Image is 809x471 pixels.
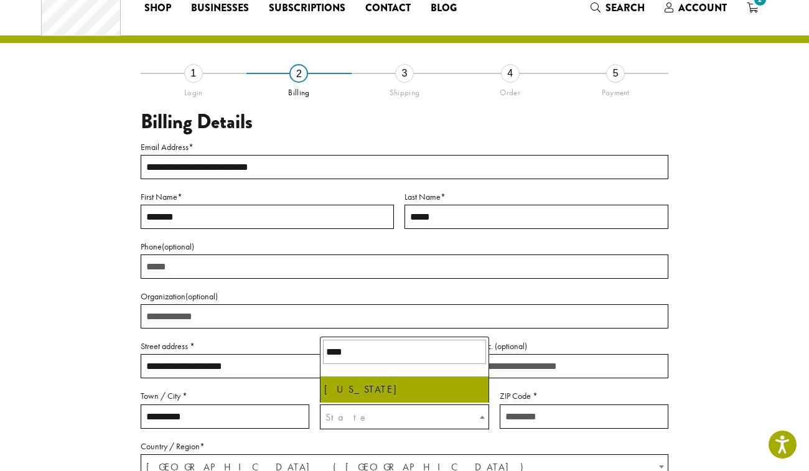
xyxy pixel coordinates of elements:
[365,1,411,16] span: Contact
[141,338,394,354] label: Street address
[500,388,668,404] label: ZIP Code
[246,83,352,98] div: Billing
[141,110,668,134] h3: Billing Details
[141,83,246,98] div: Login
[144,1,171,16] span: Shop
[404,189,668,205] label: Last Name
[395,64,414,83] div: 3
[606,1,645,15] span: Search
[325,411,369,424] span: State
[289,64,308,83] div: 2
[606,64,625,83] div: 5
[431,1,457,16] span: Blog
[320,376,488,403] li: [US_STATE]
[269,1,345,16] span: Subscriptions
[495,340,527,352] span: (optional)
[141,139,668,155] label: Email Address
[141,388,309,404] label: Town / City
[162,241,194,252] span: (optional)
[320,404,489,429] span: State
[191,1,249,16] span: Businesses
[678,1,727,15] span: Account
[141,289,668,304] label: Organization
[141,189,394,205] label: First Name
[501,64,520,83] div: 4
[352,83,457,98] div: Shipping
[184,64,203,83] div: 1
[457,83,563,98] div: Order
[404,338,668,354] label: Apartment, suite, unit, etc.
[185,291,218,302] span: (optional)
[563,83,668,98] div: Payment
